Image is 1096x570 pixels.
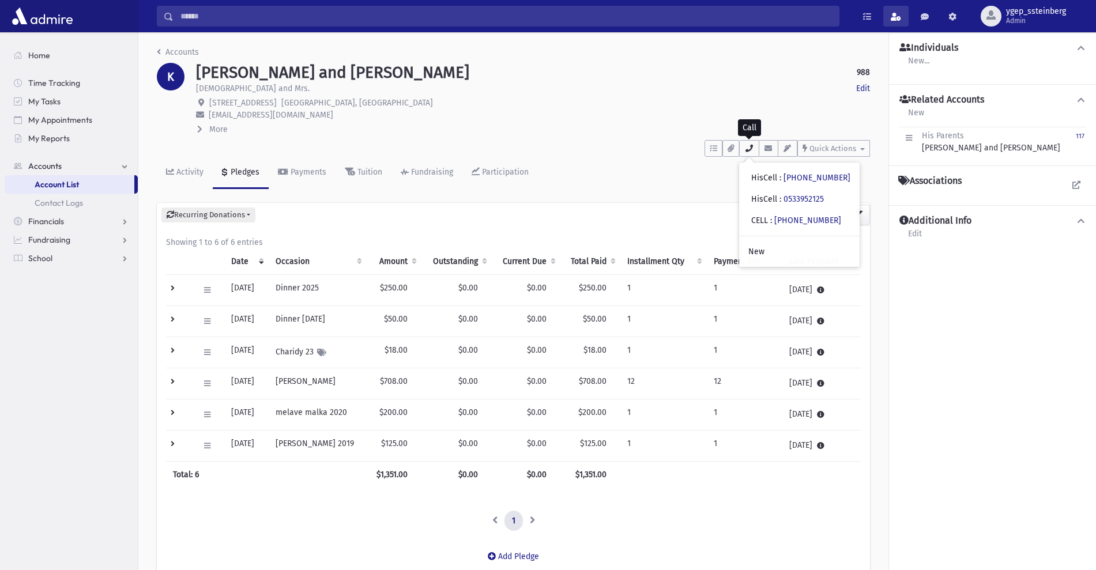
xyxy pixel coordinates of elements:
[580,439,607,448] span: $125.00
[458,407,478,417] span: $0.00
[1076,133,1084,140] small: 117
[527,407,547,417] span: $0.00
[774,216,841,225] a: [PHONE_NUMBER]
[28,50,50,61] span: Home
[492,248,560,275] th: Current Due: activate to sort column ascending
[462,157,538,189] a: Participation
[560,248,620,275] th: Total Paid: activate to sort column ascending
[28,115,92,125] span: My Appointments
[213,157,269,189] a: Pledges
[707,368,782,399] td: 12
[458,314,478,324] span: $0.00
[620,248,707,275] th: Installment Qty: activate to sort column ascending
[922,130,1060,154] div: [PERSON_NAME] and [PERSON_NAME]
[269,274,367,305] td: Dinner 2025
[782,274,861,305] td: [DATE]
[504,511,523,531] a: 1
[907,54,930,75] a: New...
[458,345,478,355] span: $0.00
[707,274,782,305] td: 1
[367,368,422,399] td: $708.00
[458,439,478,448] span: $0.00
[620,430,707,461] td: 1
[1006,7,1066,16] span: ygep_ssteinberg
[367,399,422,430] td: $200.00
[5,46,138,65] a: Home
[336,157,391,189] a: Tuition
[224,248,269,275] th: Date: activate to sort column ascending
[784,173,850,183] a: [PHONE_NUMBER]
[751,214,841,227] div: CELL
[707,337,782,368] td: 1
[269,305,367,337] td: Dinner [DATE]
[35,179,79,190] span: Account List
[751,172,850,184] div: HisCell
[779,173,781,183] span: :
[782,368,861,399] td: [DATE]
[421,248,491,275] th: Outstanding: activate to sort column ascending
[907,106,925,127] a: New
[409,167,453,177] div: Fundraising
[583,345,607,355] span: $18.00
[28,235,70,245] span: Fundraising
[770,216,772,225] span: :
[269,430,367,461] td: [PERSON_NAME] 2019
[28,133,70,144] span: My Reports
[578,407,607,417] span: $200.00
[269,157,336,189] a: Payments
[784,194,824,204] a: 0533952125
[620,368,707,399] td: 12
[157,46,199,63] nav: breadcrumb
[492,461,560,488] th: $0.00
[157,63,184,90] div: K
[224,430,269,461] td: [DATE]
[421,461,491,488] th: $0.00
[1076,130,1084,154] a: 117
[5,194,138,212] a: Contact Logs
[738,119,761,136] div: Call
[196,63,469,82] h1: [PERSON_NAME] and [PERSON_NAME]
[907,227,922,248] a: Edit
[898,42,1087,54] button: Individuals
[856,82,870,95] a: Edit
[779,194,781,204] span: :
[620,399,707,430] td: 1
[28,216,64,227] span: Financials
[209,110,333,120] span: [EMAIL_ADDRESS][DOMAIN_NAME]
[782,399,861,430] td: [DATE]
[269,368,367,399] td: [PERSON_NAME]
[527,283,547,293] span: $0.00
[209,124,228,134] span: More
[224,337,269,368] td: [DATE]
[898,215,1087,227] button: Additional Info
[620,337,707,368] td: 1
[809,144,856,153] span: Quick Actions
[161,207,255,222] button: Recurring Donations
[5,249,138,267] a: School
[269,337,367,368] td: Charidy 23
[782,430,861,461] td: [DATE]
[367,248,422,275] th: Amount: activate to sort column ascending
[583,314,607,324] span: $50.00
[367,274,422,305] td: $250.00
[209,98,277,108] span: [STREET_ADDRESS]
[458,283,478,293] span: $0.00
[224,399,269,430] td: [DATE]
[269,399,367,430] td: melave malka 2020
[922,131,964,141] span: His Parents
[355,167,382,177] div: Tuition
[899,94,984,106] h4: Related Accounts
[224,305,269,337] td: [DATE]
[899,215,971,227] h4: Additional Info
[367,337,422,368] td: $18.00
[391,157,462,189] a: Fundraising
[5,157,138,175] a: Accounts
[579,283,607,293] span: $250.00
[228,167,259,177] div: Pledges
[5,129,138,148] a: My Reports
[174,6,839,27] input: Search
[560,461,620,488] th: $1,351.00
[28,78,80,88] span: Time Tracking
[196,123,229,135] button: More
[620,274,707,305] td: 1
